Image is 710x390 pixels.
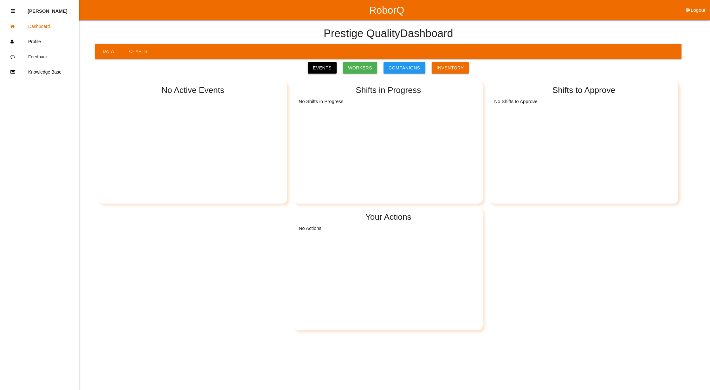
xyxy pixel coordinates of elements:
h2: No Active Events [103,86,283,95]
a: Workers [343,62,377,74]
p: No Shifts in Progress [299,97,478,105]
a: Feedback [0,49,79,64]
a: Companions [384,62,425,74]
h2: Shifts in Progress [299,86,478,95]
a: Knowledge Base [0,64,79,80]
h2: Your Actions [299,212,478,222]
a: Data [95,44,121,59]
a: Dashboard [0,19,79,34]
a: Charts [121,44,155,59]
a: Events [308,62,337,74]
p: No Shifts to Approve [494,97,674,105]
a: Profile [0,34,79,49]
h4: Prestige Quality Dashboard [324,28,453,40]
p: Diana Harris [28,3,68,14]
div: Close [11,3,15,19]
p: No Actions [299,224,478,232]
h2: Shifts to Approve [494,86,674,95]
a: Inventory [432,62,469,74]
